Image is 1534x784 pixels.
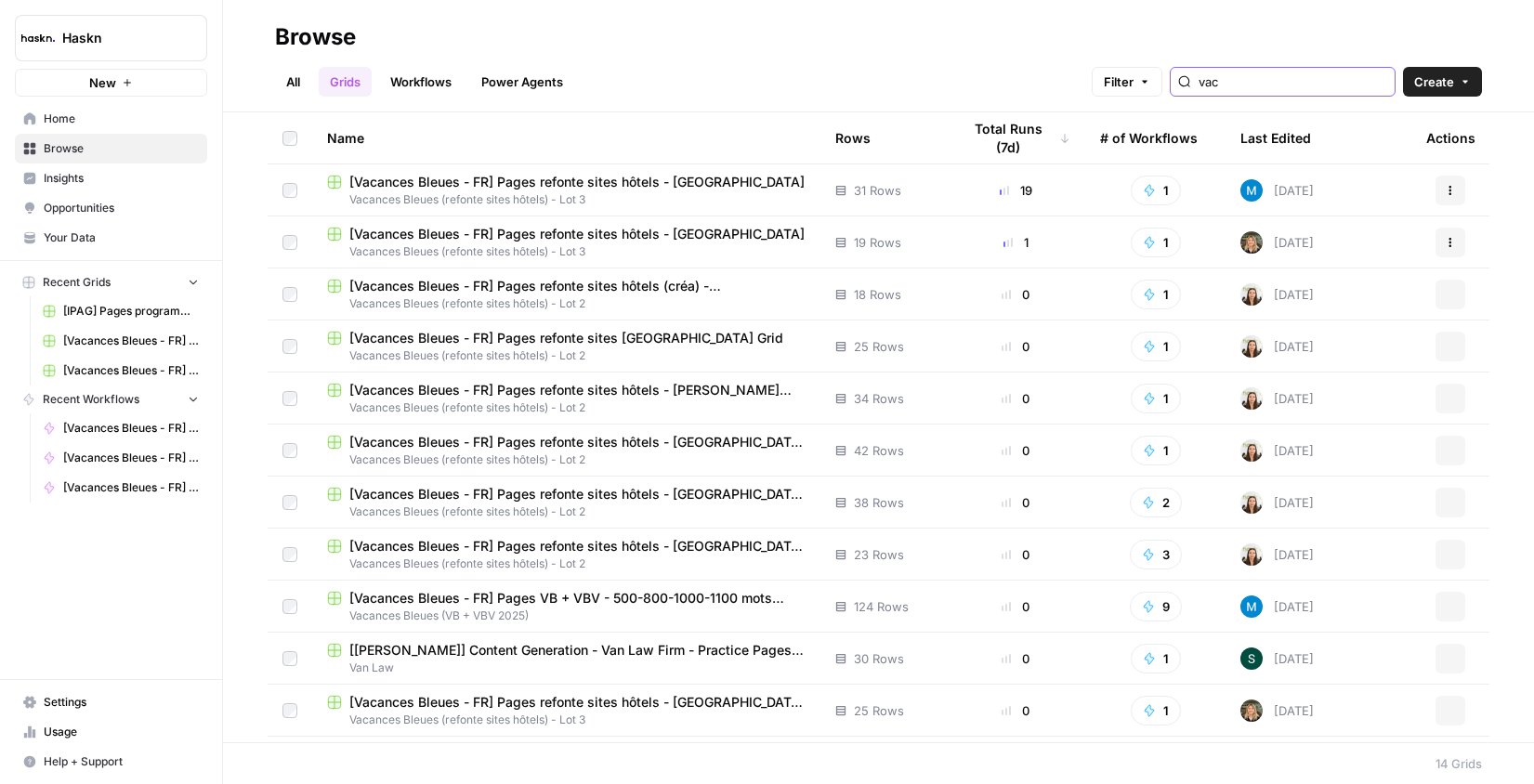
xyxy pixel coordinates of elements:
[15,717,207,747] a: Usage
[327,173,806,208] a: [Vacances Bleues - FR] Pages refonte sites hôtels - [GEOGRAPHIC_DATA]Vacances Bleues (refonte sit...
[1131,384,1181,413] button: 1
[349,173,805,191] span: [Vacances Bleues - FR] Pages refonte sites hôtels - [GEOGRAPHIC_DATA]
[1240,387,1263,410] img: f7k825z1cpcvdn4cjwcc7tzyjp7f
[15,687,207,717] a: Settings
[961,112,1070,163] div: Total Runs (7d)
[961,701,1070,720] div: 0
[327,112,806,163] div: Name
[44,753,199,770] span: Help + Support
[1240,647,1263,670] img: 1zy2mh8b6ibtdktd6l3x6modsp44
[1240,491,1263,514] img: f7k825z1cpcvdn4cjwcc7tzyjp7f
[1240,112,1311,163] div: Last Edited
[62,29,175,47] span: Haskn
[349,329,783,347] span: [Vacances Bleues - FR] Pages refonte sites [GEOGRAPHIC_DATA] Grid
[1240,543,1263,566] img: f7k825z1cpcvdn4cjwcc7tzyjp7f
[327,451,806,468] span: Vacances Bleues (refonte sites hôtels) - Lot 2
[15,15,207,61] button: Workspace: Haskn
[34,296,207,326] a: [IPAG] Pages programmes Grid
[15,134,207,163] a: Browse
[34,443,207,473] a: [Vacances Bleues - FR] Pages refonte sites hôtels - [GEOGRAPHIC_DATA]
[44,724,199,740] span: Usage
[327,589,806,624] a: [Vacances Bleues - FR] Pages VB + VBV - 500-800-1000-1100 mots (créa) GridVacances Bleues (VB + V...
[349,693,806,712] span: [Vacances Bleues - FR] Pages refonte sites hôtels - [GEOGRAPHIC_DATA] Grid
[327,660,806,676] span: Van Law
[44,229,199,246] span: Your Data
[327,191,806,208] span: Vacances Bleues (refonte sites hôtels) - Lot 3
[15,163,207,193] a: Insights
[44,694,199,711] span: Settings
[1240,439,1314,462] div: [DATE]
[43,391,139,408] span: Recent Workflows
[1131,696,1181,725] button: 1
[327,693,806,728] a: [Vacances Bleues - FR] Pages refonte sites hôtels - [GEOGRAPHIC_DATA] GridVacances Bleues (refont...
[15,268,207,296] button: Recent Grids
[89,73,116,92] span: New
[349,433,806,451] span: [Vacances Bleues - FR] Pages refonte sites hôtels - [GEOGRAPHIC_DATA] (Grid)
[1403,67,1482,97] button: Create
[34,413,207,443] a: [Vacances Bleues - FR] Pages refonte sites hôtels - [GEOGRAPHIC_DATA]
[327,555,806,572] span: Vacances Bleues (refonte sites hôtels) - Lot 2
[1240,231,1314,254] div: [DATE]
[327,433,806,468] a: [Vacances Bleues - FR] Pages refonte sites hôtels - [GEOGRAPHIC_DATA] (Grid)Vacances Bleues (refo...
[34,326,207,356] a: [Vacances Bleues - FR] Pages refonte sites hôtels - [GEOGRAPHIC_DATA] Grid
[327,485,806,520] a: [Vacances Bleues - FR] Pages refonte sites hôtels - [GEOGRAPHIC_DATA] ([GEOGRAPHIC_DATA])Vacances...
[327,641,806,676] a: [[PERSON_NAME]] Content Generation - Van Law Firm - Practice Pages GridVan Law
[1131,228,1181,257] button: 1
[15,747,207,777] button: Help + Support
[1100,112,1198,163] div: # of Workflows
[1130,540,1182,569] button: 3
[1240,179,1263,202] img: xlx1vc11lo246mpl6i14p9z1ximr
[327,399,806,416] span: Vacances Bleues (refonte sites hôtels) - Lot 2
[854,493,904,512] span: 38 Rows
[349,537,806,555] span: [Vacances Bleues - FR] Pages refonte sites hôtels - [GEOGRAPHIC_DATA] (Grid)
[63,362,199,379] span: [Vacances Bleues - FR] Pages refonte sites hôtels - Le Grand Large Grid
[327,503,806,520] span: Vacances Bleues (refonte sites hôtels) - Lot 2
[63,333,199,349] span: [Vacances Bleues - FR] Pages refonte sites hôtels - [GEOGRAPHIC_DATA] Grid
[1130,592,1182,621] button: 9
[1436,754,1482,773] div: 14 Grids
[327,712,806,728] span: Vacances Bleues (refonte sites hôtels) - Lot 3
[63,479,199,496] span: [Vacances Bleues - FR] Pages refonte sites hôtels - [GEOGRAPHIC_DATA]
[1240,595,1314,618] div: [DATE]
[854,285,901,304] span: 18 Rows
[1240,699,1314,722] div: [DATE]
[1240,595,1263,618] img: xlx1vc11lo246mpl6i14p9z1ximr
[1240,335,1263,358] img: f7k825z1cpcvdn4cjwcc7tzyjp7f
[1131,280,1181,309] button: 1
[349,225,805,243] span: [Vacances Bleues - FR] Pages refonte sites hôtels - [GEOGRAPHIC_DATA]
[854,597,909,616] span: 124 Rows
[349,641,806,660] span: [[PERSON_NAME]] Content Generation - Van Law Firm - Practice Pages Grid
[44,170,199,187] span: Insights
[961,441,1070,460] div: 0
[327,295,806,312] span: Vacances Bleues (refonte sites hôtels) - Lot 2
[44,140,199,157] span: Browse
[854,389,904,408] span: 34 Rows
[1131,436,1181,465] button: 1
[1426,112,1475,163] div: Actions
[1130,488,1182,517] button: 2
[1240,283,1263,306] img: f7k825z1cpcvdn4cjwcc7tzyjp7f
[63,420,199,437] span: [Vacances Bleues - FR] Pages refonte sites hôtels - [GEOGRAPHIC_DATA]
[1131,644,1181,673] button: 1
[327,381,806,416] a: [Vacances Bleues - FR] Pages refonte sites hôtels - [PERSON_NAME][GEOGRAPHIC_DATA]Vacances Bleues...
[854,701,904,720] span: 25 Rows
[1240,283,1314,306] div: [DATE]
[1092,67,1162,97] button: Filter
[275,67,311,97] a: All
[835,112,871,163] div: Rows
[961,597,1070,616] div: 0
[15,385,207,413] button: Recent Workflows
[1131,332,1181,361] button: 1
[1240,543,1314,566] div: [DATE]
[15,193,207,223] a: Opportunities
[961,493,1070,512] div: 0
[854,441,904,460] span: 42 Rows
[854,649,904,668] span: 30 Rows
[379,67,463,97] a: Workflows
[470,67,574,97] a: Power Agents
[1240,231,1263,254] img: ziyu4k121h9vid6fczkx3ylgkuqx
[961,649,1070,668] div: 0
[327,277,806,312] a: [Vacances Bleues - FR] Pages refonte sites hôtels (créa) - [GEOGRAPHIC_DATA]Vacances Bleues (refo...
[961,545,1070,564] div: 0
[63,450,199,466] span: [Vacances Bleues - FR] Pages refonte sites hôtels - [GEOGRAPHIC_DATA]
